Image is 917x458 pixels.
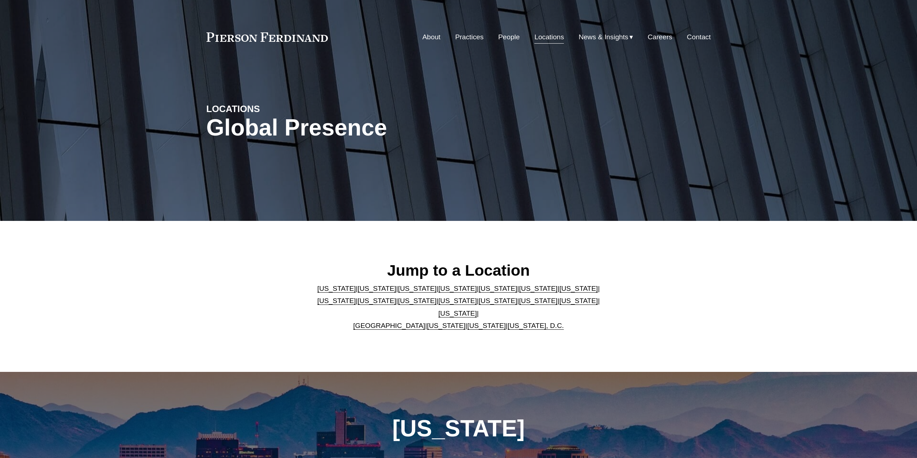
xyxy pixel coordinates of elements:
a: Practices [455,30,484,44]
a: [US_STATE] [478,297,517,304]
a: People [498,30,520,44]
a: [US_STATE] [358,285,396,292]
a: [US_STATE] [439,297,477,304]
a: folder dropdown [579,30,633,44]
a: [US_STATE] [519,297,557,304]
a: About [422,30,440,44]
a: Contact [687,30,711,44]
a: [US_STATE] [467,322,506,329]
a: [US_STATE] [317,297,356,304]
a: [US_STATE] [317,285,356,292]
h2: Jump to a Location [311,261,606,280]
a: [US_STATE] [559,297,598,304]
a: Locations [534,30,564,44]
a: [US_STATE] [478,285,517,292]
a: [GEOGRAPHIC_DATA] [353,322,425,329]
a: [US_STATE] [439,285,477,292]
a: [US_STATE] [559,285,598,292]
a: [US_STATE] [519,285,557,292]
a: [US_STATE] [427,322,466,329]
p: | | | | | | | | | | | | | | | | | | [311,283,606,332]
a: Careers [647,30,672,44]
span: News & Insights [579,31,628,44]
h1: Global Presence [206,115,543,141]
a: [US_STATE] [398,297,437,304]
a: [US_STATE] [358,297,396,304]
a: [US_STATE], D.C. [508,322,564,329]
h1: [US_STATE] [353,415,564,442]
a: [US_STATE] [439,310,477,317]
h4: LOCATIONS [206,103,333,115]
a: [US_STATE] [398,285,437,292]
